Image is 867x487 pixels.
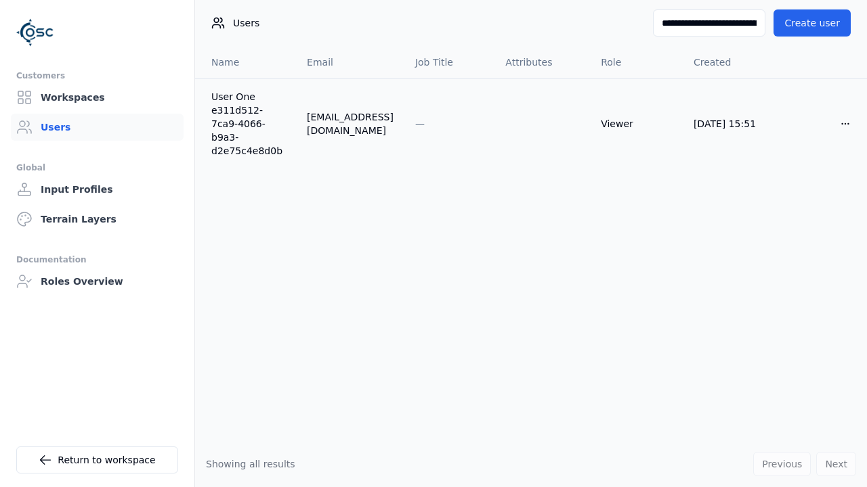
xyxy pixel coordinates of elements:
[307,110,394,137] div: [EMAIL_ADDRESS][DOMAIN_NAME]
[195,46,296,78] th: Name
[11,84,184,111] a: Workspaces
[211,90,285,158] a: User One e311d512-7ca9-4066-b9a3-d2e75c4e8d0b
[16,68,178,84] div: Customers
[11,206,184,233] a: Terrain Layers
[16,160,178,176] div: Global
[404,46,494,78] th: Job Title
[494,46,590,78] th: Attributes
[233,16,259,30] span: Users
[16,446,178,473] a: Return to workspace
[683,46,776,78] th: Created
[415,118,425,129] span: —
[11,268,184,295] a: Roles Overview
[601,117,672,131] div: Viewer
[206,459,295,469] span: Showing all results
[774,9,851,37] button: Create user
[16,252,178,268] div: Documentation
[11,176,184,203] a: Input Profiles
[16,14,54,51] img: Logo
[296,46,404,78] th: Email
[694,117,765,131] div: [DATE] 15:51
[11,114,184,141] a: Users
[590,46,683,78] th: Role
